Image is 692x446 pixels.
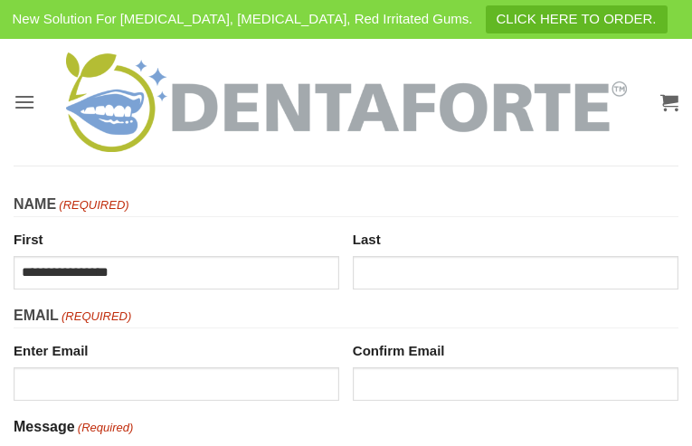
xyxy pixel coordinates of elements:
[353,224,678,251] label: Last
[14,224,339,251] label: First
[486,5,668,33] a: CLICK HERE TO ORDER.
[60,308,131,327] span: (Required)
[14,80,35,124] a: Menu
[660,82,678,122] a: View cart
[66,52,627,152] img: DENTAFORTE™
[14,336,339,362] label: Enter Email
[14,304,678,328] legend: Email
[14,193,678,217] legend: Name
[353,336,678,362] label: Confirm Email
[14,415,133,439] label: Message
[76,419,133,438] span: (Required)
[58,196,129,215] span: (Required)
